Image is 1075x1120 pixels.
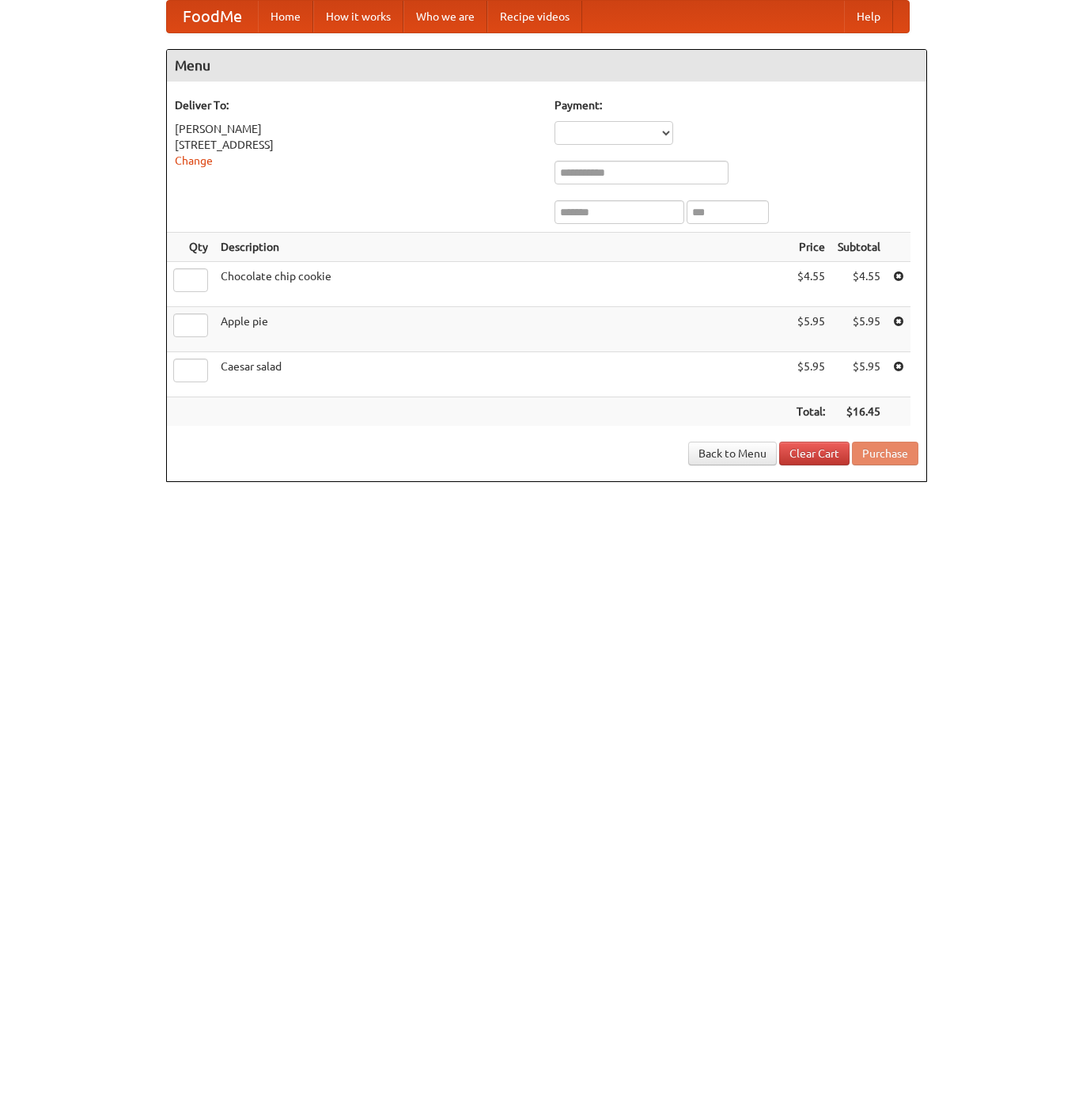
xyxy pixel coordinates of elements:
[487,1,582,32] a: Recipe videos
[214,307,790,352] td: Apple pie
[831,233,887,262] th: Subtotal
[214,262,790,307] td: Chocolate chip cookie
[175,154,213,167] a: Change
[844,1,893,32] a: Help
[555,97,918,113] h5: Payment:
[175,97,539,113] h5: Deliver To:
[790,352,831,397] td: $5.95
[167,50,926,82] h4: Menu
[790,233,831,262] th: Price
[831,262,887,307] td: $4.55
[790,307,831,352] td: $5.95
[167,233,214,262] th: Qty
[790,262,831,307] td: $4.55
[831,307,887,352] td: $5.95
[167,1,258,32] a: FoodMe
[175,121,539,137] div: [PERSON_NAME]
[313,1,403,32] a: How it works
[403,1,487,32] a: Who we are
[779,442,850,465] a: Clear Cart
[175,137,539,153] div: [STREET_ADDRESS]
[258,1,313,32] a: Home
[790,397,831,427] th: Total:
[214,233,790,262] th: Description
[852,442,918,465] button: Purchase
[688,442,777,465] a: Back to Menu
[214,352,790,397] td: Caesar salad
[831,352,887,397] td: $5.95
[831,397,887,427] th: $16.45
